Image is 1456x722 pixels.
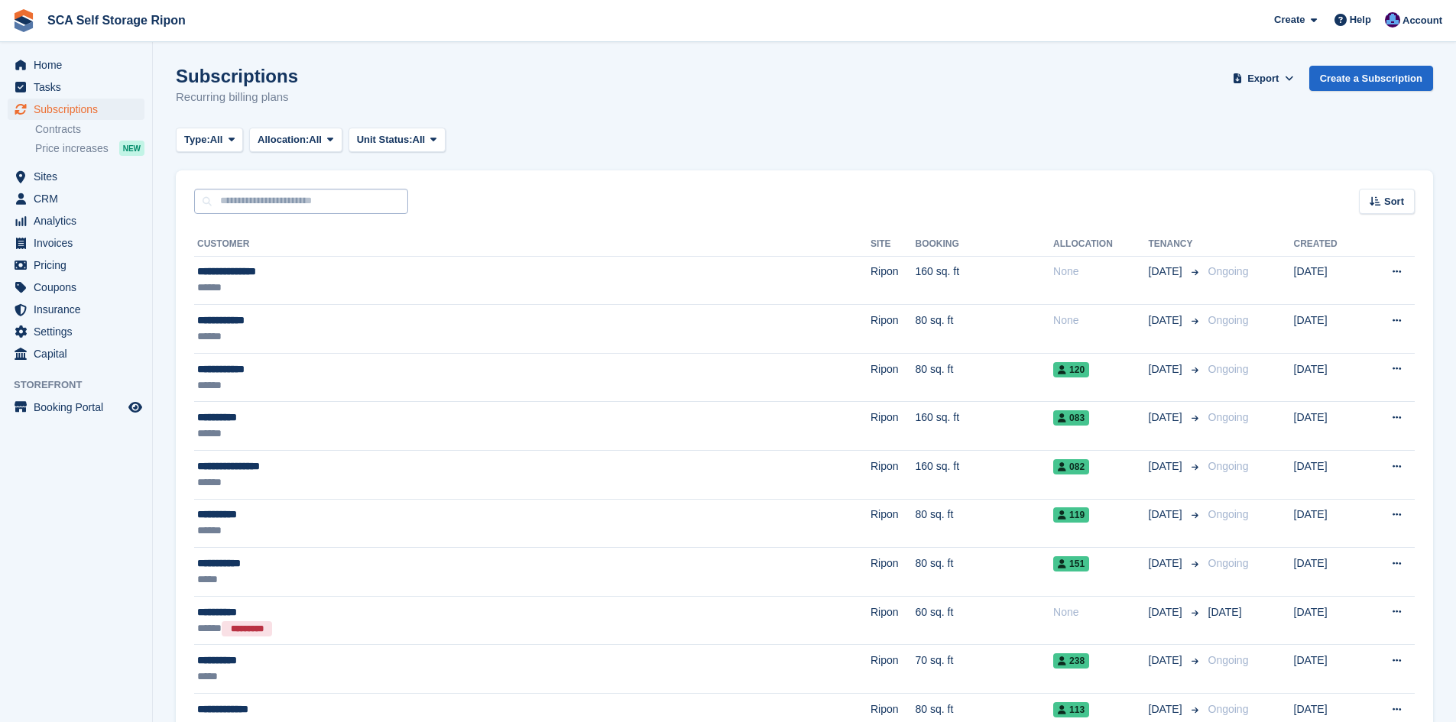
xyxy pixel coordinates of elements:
span: Coupons [34,277,125,298]
td: Ripon [871,548,916,597]
td: Ripon [871,256,916,305]
span: Sites [34,166,125,187]
span: [DATE] [1149,555,1185,571]
span: Account [1402,13,1442,28]
span: 083 [1053,410,1089,426]
span: [DATE] [1149,652,1185,669]
div: None [1053,264,1148,280]
td: [DATE] [1294,451,1364,500]
span: [DATE] [1149,701,1185,717]
span: Export [1247,71,1279,86]
span: 119 [1053,507,1089,523]
span: Type: [184,132,210,147]
img: stora-icon-8386f47178a22dfd0bd8f6a31ec36ba5ce8667c1dd55bd0f319d3a0aa187defe.svg [12,9,35,32]
span: 113 [1053,702,1089,717]
th: Allocation [1053,232,1148,257]
span: All [309,132,322,147]
span: Ongoing [1208,703,1249,715]
span: Allocation: [258,132,309,147]
h1: Subscriptions [176,66,298,86]
a: menu [8,188,144,209]
span: Subscriptions [34,99,125,120]
td: 80 sq. ft [915,548,1053,597]
div: None [1053,604,1148,620]
td: 160 sq. ft [915,451,1053,500]
a: Contracts [35,122,144,137]
span: Tasks [34,76,125,98]
td: [DATE] [1294,596,1364,645]
span: Insurance [34,299,125,320]
td: Ripon [871,499,916,548]
button: Type: All [176,128,243,153]
button: Allocation: All [249,128,342,153]
div: NEW [119,141,144,156]
span: Ongoing [1208,508,1249,520]
span: Capital [34,343,125,364]
th: Tenancy [1149,232,1202,257]
button: Unit Status: All [349,128,446,153]
td: Ripon [871,596,916,645]
span: [DATE] [1149,604,1185,620]
span: 151 [1053,556,1089,571]
div: None [1053,312,1148,329]
a: Create a Subscription [1309,66,1433,91]
a: menu [8,397,144,418]
td: 60 sq. ft [915,596,1053,645]
span: 082 [1053,459,1089,474]
th: Site [871,232,916,257]
td: 160 sq. ft [915,256,1053,305]
img: Sarah Race [1385,12,1400,28]
button: Export [1230,66,1297,91]
span: [DATE] [1149,507,1185,523]
span: Invoices [34,232,125,254]
td: Ripon [871,402,916,451]
span: Ongoing [1208,654,1249,666]
a: menu [8,54,144,76]
a: menu [8,99,144,120]
td: 160 sq. ft [915,402,1053,451]
td: 80 sq. ft [915,305,1053,354]
td: [DATE] [1294,256,1364,305]
td: 80 sq. ft [915,353,1053,402]
td: Ripon [871,451,916,500]
span: Create [1274,12,1305,28]
span: Analytics [34,210,125,231]
td: 70 sq. ft [915,645,1053,694]
span: Pricing [34,254,125,276]
span: [DATE] [1149,410,1185,426]
td: [DATE] [1294,305,1364,354]
a: menu [8,76,144,98]
p: Recurring billing plans [176,89,298,106]
td: [DATE] [1294,402,1364,451]
a: Preview store [126,398,144,416]
span: [DATE] [1149,312,1185,329]
td: 80 sq. ft [915,499,1053,548]
span: Ongoing [1208,557,1249,569]
td: [DATE] [1294,499,1364,548]
a: menu [8,254,144,276]
td: [DATE] [1294,645,1364,694]
span: All [413,132,426,147]
a: menu [8,321,144,342]
a: menu [8,232,144,254]
span: Ongoing [1208,265,1249,277]
span: Home [34,54,125,76]
span: Settings [34,321,125,342]
th: Customer [194,232,871,257]
span: Ongoing [1208,460,1249,472]
span: Booking Portal [34,397,125,418]
span: Ongoing [1208,363,1249,375]
span: [DATE] [1149,458,1185,474]
td: Ripon [871,305,916,354]
a: SCA Self Storage Ripon [41,8,192,33]
a: menu [8,166,144,187]
span: Ongoing [1208,314,1249,326]
span: CRM [34,188,125,209]
td: Ripon [871,353,916,402]
span: [DATE] [1208,606,1242,618]
a: menu [8,343,144,364]
span: Storefront [14,377,152,393]
span: Price increases [35,141,109,156]
td: [DATE] [1294,548,1364,597]
span: All [210,132,223,147]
